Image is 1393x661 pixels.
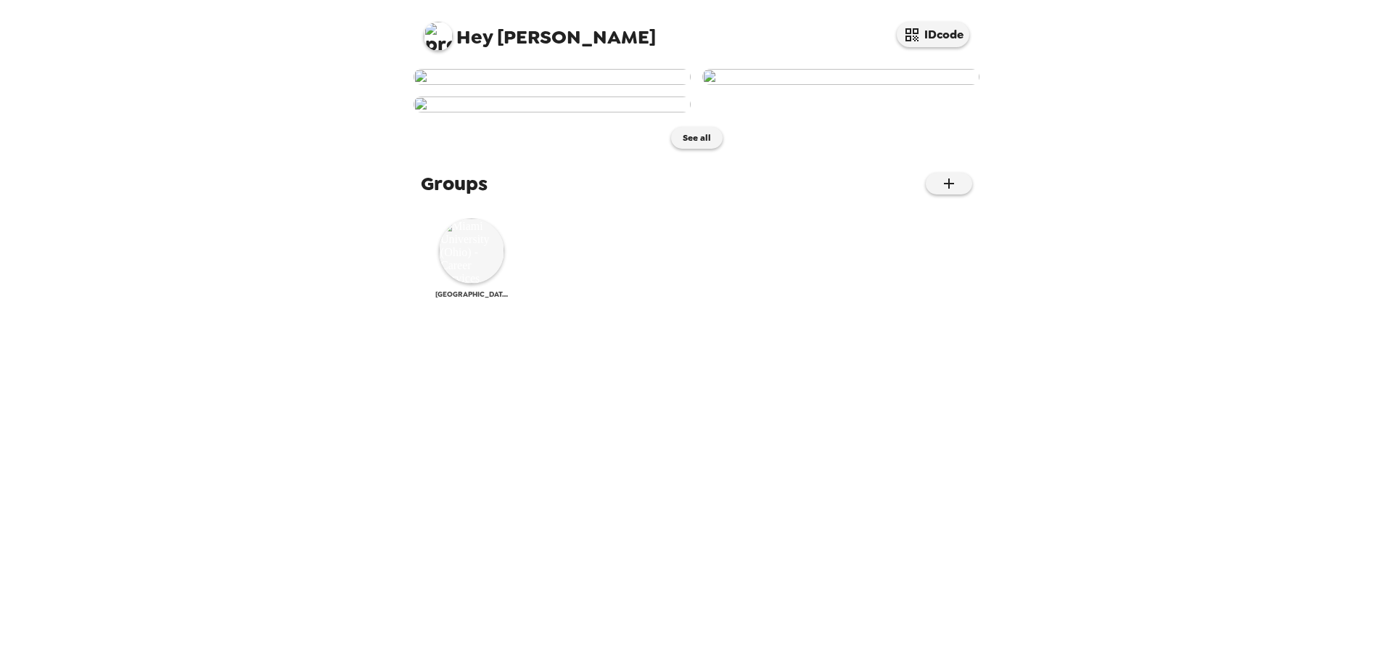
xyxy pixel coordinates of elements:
button: See all [671,127,723,149]
img: user-269419 [414,69,691,85]
img: user-269295 [702,69,979,85]
img: user-268677 [414,97,691,112]
span: [GEOGRAPHIC_DATA] ([US_STATE]) - Career Services [435,290,508,299]
img: profile pic [424,22,453,51]
button: IDcode [897,22,969,47]
span: [PERSON_NAME] [424,15,656,47]
span: Hey [456,24,493,50]
img: Miami University (Ohio) - Career Services [439,218,504,284]
span: Groups [421,171,488,197]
